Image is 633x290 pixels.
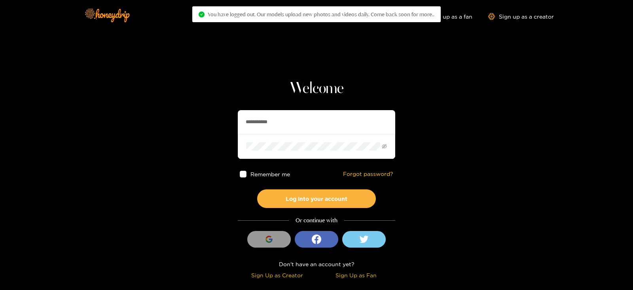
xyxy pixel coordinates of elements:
a: Sign up as a creator [488,13,554,20]
a: Sign up as a fan [418,13,472,20]
div: Sign Up as Fan [318,271,393,280]
h1: Welcome [238,79,395,98]
span: eye-invisible [382,144,387,149]
span: You have logged out. Our models upload new photos and videos daily. Come back soon for more.. [208,11,434,17]
a: Forgot password? [343,171,393,177]
div: Don't have an account yet? [238,259,395,269]
span: check-circle [199,11,205,17]
button: Log into your account [257,189,376,208]
span: Remember me [250,171,290,177]
div: Sign Up as Creator [240,271,315,280]
div: Or continue with [238,216,395,225]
